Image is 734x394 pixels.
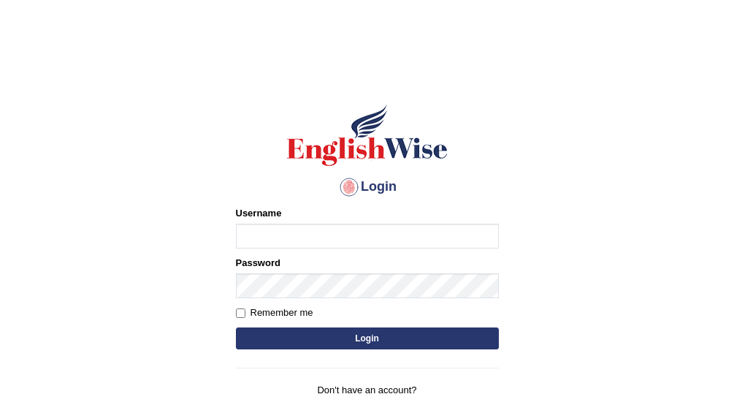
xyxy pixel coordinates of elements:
[236,306,313,320] label: Remember me
[236,175,499,199] h4: Login
[236,308,245,318] input: Remember me
[236,256,280,270] label: Password
[236,206,282,220] label: Username
[284,102,451,168] img: Logo of English Wise sign in for intelligent practice with AI
[236,327,499,349] button: Login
